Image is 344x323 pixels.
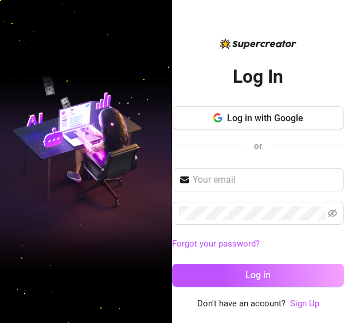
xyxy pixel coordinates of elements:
span: Log in [245,270,271,280]
h2: Log In [233,65,283,89]
span: Log in with Google [227,113,303,124]
a: Forgot your password? [172,239,260,249]
button: Log in [172,264,344,287]
span: or [254,141,262,151]
input: Your email [193,173,337,187]
button: Log in with Google [172,106,344,129]
a: Forgot your password? [172,237,344,251]
a: Sign Up [290,297,319,311]
span: eye-invisible [328,209,337,218]
span: Don't have an account? [197,297,286,311]
img: logo-BBDzfeDw.svg [220,39,296,49]
a: Sign Up [290,298,319,309]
